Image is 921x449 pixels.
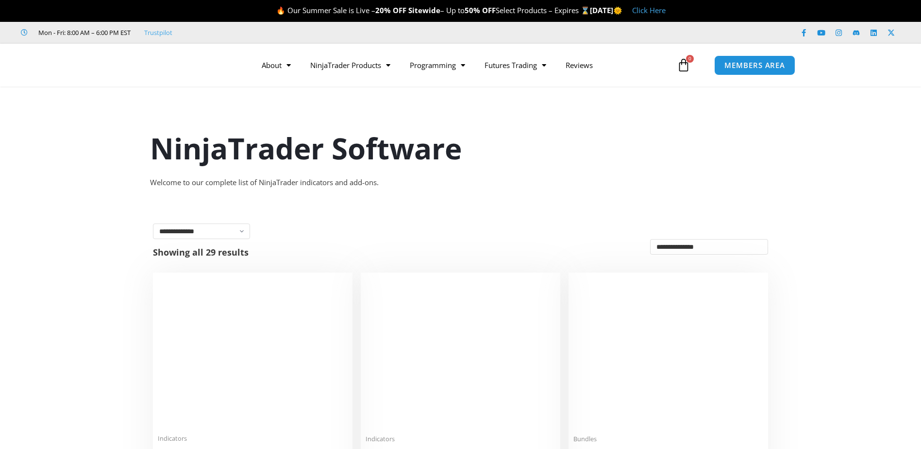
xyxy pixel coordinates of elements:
[556,54,603,76] a: Reviews
[276,5,590,15] span: 🔥 Our Summer Sale is Live – – Up to Select Products – Expires ⌛
[573,277,763,429] img: Accounts Dashboard Suite
[366,277,555,429] img: Account Risk Manager
[252,54,301,76] a: About
[686,55,694,63] span: 0
[158,434,348,443] span: Indicators
[301,54,400,76] a: NinjaTrader Products
[252,54,674,76] nav: Menu
[724,62,785,69] span: MEMBERS AREA
[375,5,406,15] strong: 20% OFF
[714,55,795,75] a: MEMBERS AREA
[613,5,622,15] span: 🌞
[662,51,705,79] a: 0
[153,248,249,257] p: Showing all 29 results
[366,435,555,443] span: Indicators
[113,48,217,83] img: LogoAI | Affordable Indicators – NinjaTrader
[475,54,556,76] a: Futures Trading
[465,5,496,15] strong: 50% OFF
[158,277,348,429] img: Duplicate Account Actions
[36,27,131,38] span: Mon - Fri: 8:00 AM – 6:00 PM EST
[150,128,771,169] h1: NinjaTrader Software
[408,5,440,15] strong: Sitewide
[400,54,475,76] a: Programming
[144,27,172,38] a: Trustpilot
[590,5,622,15] strong: [DATE]
[150,176,771,190] div: Welcome to our complete list of NinjaTrader indicators and add-ons.
[573,435,763,443] span: Bundles
[650,239,768,255] select: Shop order
[632,5,666,15] a: Click Here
